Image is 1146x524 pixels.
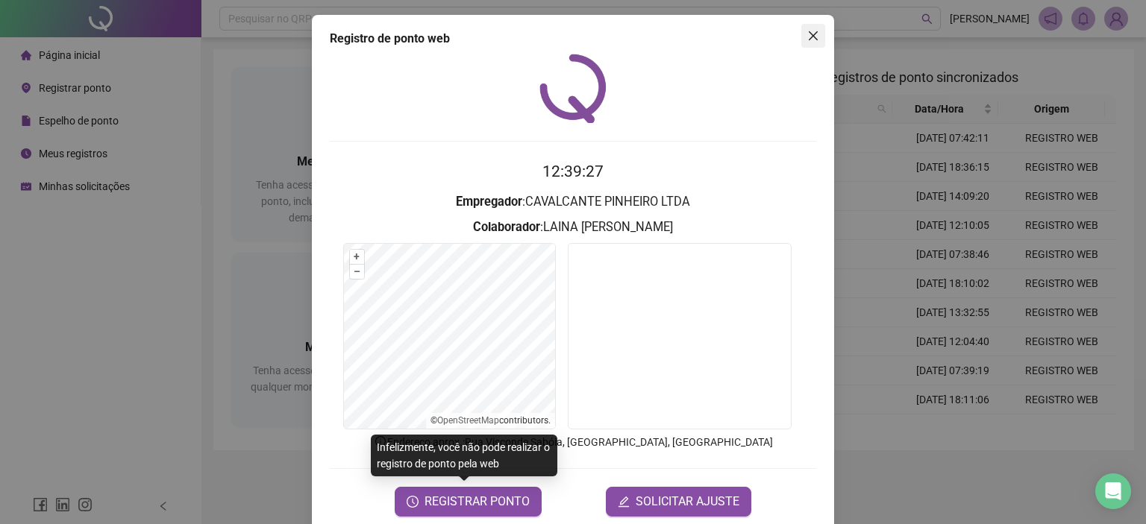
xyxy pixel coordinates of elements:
span: close [807,30,819,42]
button: REGISTRAR PONTO [395,487,542,517]
time: 12:39:27 [542,162,604,180]
div: Open Intercom Messenger [1095,473,1131,509]
h3: : CAVALCANTE PINHEIRO LTDA [330,192,816,212]
button: – [350,265,364,279]
img: QRPoint [539,54,607,123]
p: Endereço aprox. : Rua Visconde Sabóia, [GEOGRAPHIC_DATA], [GEOGRAPHIC_DATA] [330,434,816,450]
button: Close [801,24,825,48]
div: Registro de ponto web [330,30,816,48]
strong: Colaborador [473,220,540,234]
button: + [350,250,364,264]
h3: : LAINA [PERSON_NAME] [330,218,816,237]
strong: Empregador [456,195,522,209]
li: © contributors. [430,415,551,426]
span: SOLICITAR AJUSTE [636,493,739,511]
a: OpenStreetMap [437,415,499,426]
span: clock-circle [407,496,419,508]
span: REGISTRAR PONTO [425,493,530,511]
button: editSOLICITAR AJUSTE [606,487,751,517]
div: Infelizmente, você não pode realizar o registro de ponto pela web [371,435,557,476]
span: edit [618,496,630,508]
